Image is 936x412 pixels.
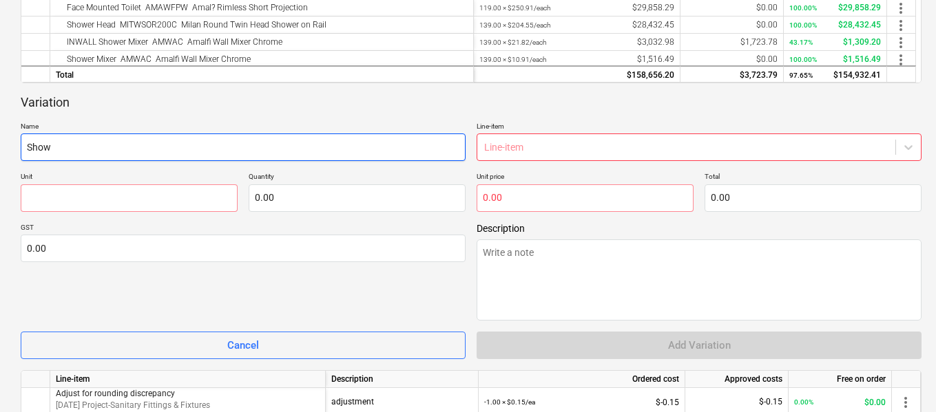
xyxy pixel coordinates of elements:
div: $0.00 [686,51,778,68]
p: Unit price [477,172,694,184]
div: Total [50,65,474,83]
small: 139.00 × $21.82 / each [479,39,547,46]
span: 3-15-03 Project-Sanitary Fittings & Fixtures [56,400,210,410]
div: Description [326,371,479,388]
div: Approved costs [685,371,789,388]
small: 0.00% [794,398,813,406]
small: 97.65% [789,72,813,79]
small: 100.00% [789,56,817,63]
small: -1.00 × $0.15 / ea [484,398,535,406]
div: $1,723.78 [686,34,778,51]
span: more_vert [893,52,909,68]
p: Quantity [249,172,466,184]
iframe: Chat Widget [867,346,936,412]
div: Line-item [50,371,326,388]
small: 43.17% [789,39,813,46]
p: Unit [21,172,238,184]
div: Shower Mixer ­ AMWAC ­ Amalfi Wall Mixer Chrome [56,51,468,67]
p: Total [705,172,922,184]
div: $1,309.20 [789,34,881,51]
p: GST [21,223,466,235]
div: INWALL Shower Mixer ­ AMWAC ­ Amalfi Wall Mixer Chrome [56,34,468,50]
span: more_vert [893,34,909,51]
p: Line-item [477,122,922,133]
div: $158,656.20 [479,67,674,84]
small: 100.00% [789,4,817,12]
div: $1,516.49 [789,51,881,68]
div: Ordered cost [479,371,685,388]
div: $3,032.98 [479,34,674,51]
small: 139.00 × $204.55 / each [479,21,551,29]
span: Adjust for rounding discrepancy [56,389,175,398]
div: Cancel [227,336,259,354]
small: 139.00 × $10.91 / each [479,56,547,63]
span: Description [477,223,922,234]
div: $3,723.79 [686,67,778,84]
small: 100.00% [789,21,817,29]
div: $1,516.49 [479,51,674,68]
button: Cancel [21,332,466,359]
div: $0.00 [686,17,778,34]
div: $154,932.41 [789,67,881,84]
p: Variation [21,94,70,111]
span: more_vert [893,17,909,34]
div: Shower Head ­ MITWSOR200C ­ Milan Round Twin Head Shower on Rail [56,17,468,33]
div: $28,432.45 [789,17,881,34]
p: Name [21,122,466,133]
div: $28,432.45 [479,17,674,34]
small: 119.00 × $250.91 / each [479,4,551,12]
div: Free on order [789,371,892,388]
